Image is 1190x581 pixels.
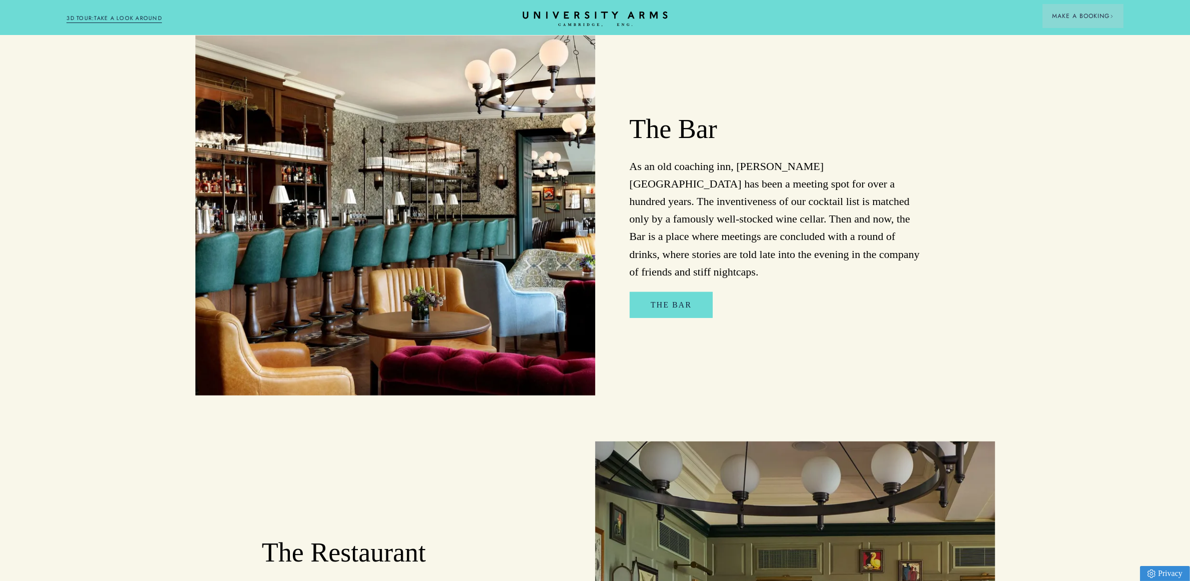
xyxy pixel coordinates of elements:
[1110,14,1114,18] img: Arrow icon
[66,14,162,23] a: 3D TOUR:TAKE A LOOK AROUND
[1140,566,1190,581] a: Privacy
[262,536,561,569] h2: The Restaurant
[1053,11,1114,20] span: Make a Booking
[1043,4,1124,28] button: Make a BookingArrow icon
[195,35,595,395] img: image-b49cb22997400f3f08bed174b2325b8c369ebe22-8192x5461-jpg
[630,113,929,146] h2: The Bar
[523,11,668,27] a: Home
[630,157,929,280] p: As an old coaching inn, [PERSON_NAME][GEOGRAPHIC_DATA] has been a meeting spot for over a hundred...
[1148,569,1156,578] img: Privacy
[630,292,713,318] a: The Bar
